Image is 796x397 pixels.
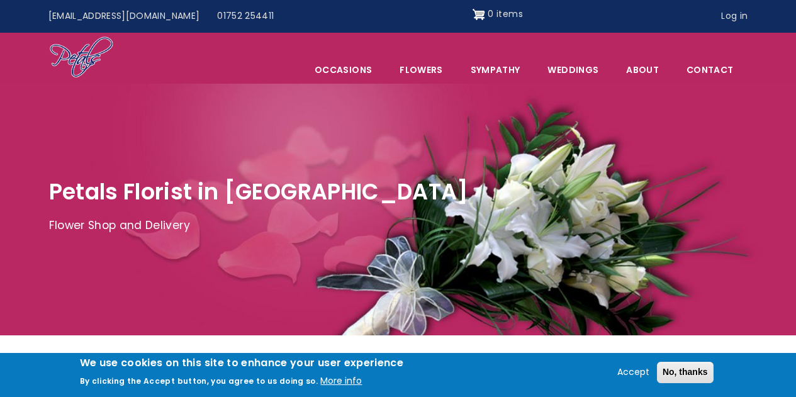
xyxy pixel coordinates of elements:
[320,374,362,389] button: More info
[473,4,523,25] a: Shopping cart 0 items
[613,57,672,83] a: About
[301,57,385,83] span: Occasions
[80,376,318,386] p: By clicking the Accept button, you agree to us doing so.
[49,36,114,80] img: Home
[673,57,746,83] a: Contact
[488,8,522,20] span: 0 items
[473,4,485,25] img: Shopping cart
[80,356,404,370] h2: We use cookies on this site to enhance your user experience
[49,216,748,235] p: Flower Shop and Delivery
[386,57,456,83] a: Flowers
[712,4,756,28] a: Log in
[534,57,612,83] span: Weddings
[612,365,654,380] button: Accept
[49,176,469,207] span: Petals Florist in [GEOGRAPHIC_DATA]
[208,4,283,28] a: 01752 254411
[457,57,534,83] a: Sympathy
[40,4,209,28] a: [EMAIL_ADDRESS][DOMAIN_NAME]
[657,362,714,383] button: No, thanks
